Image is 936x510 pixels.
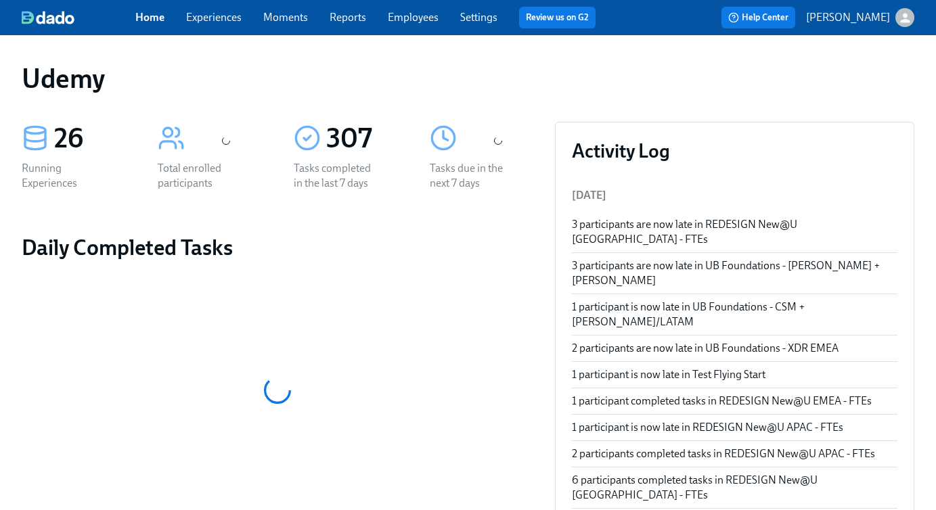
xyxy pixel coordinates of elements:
[572,420,897,435] div: 1 participant is now late in REDESIGN New@U APAC - FTEs
[22,234,533,261] h2: Daily Completed Tasks
[330,11,366,24] a: Reports
[526,11,589,24] a: Review us on G2
[572,189,606,202] span: [DATE]
[186,11,242,24] a: Experiences
[430,161,516,191] div: Tasks due in the next 7 days
[22,11,135,24] a: dado
[806,8,914,27] button: [PERSON_NAME]
[135,11,164,24] a: Home
[263,11,308,24] a: Moments
[22,11,74,24] img: dado
[728,11,788,24] span: Help Center
[721,7,795,28] button: Help Center
[572,473,897,503] div: 6 participants completed tasks in REDESIGN New@U [GEOGRAPHIC_DATA] - FTEs
[572,217,897,247] div: 3 participants are now late in REDESIGN New@U [GEOGRAPHIC_DATA] - FTEs
[326,122,397,156] div: 307
[388,11,439,24] a: Employees
[54,122,125,156] div: 26
[22,62,105,95] h1: Udemy
[572,300,897,329] div: 1 participant is now late in UB Foundations - CSM + [PERSON_NAME]/LATAM
[572,367,897,382] div: 1 participant is now late in Test Flying Start
[158,161,244,191] div: Total enrolled participants
[572,394,897,409] div: 1 participant completed tasks in REDESIGN New@U EMEA - FTEs
[572,341,897,356] div: 2 participants are now late in UB Foundations - XDR EMEA
[572,446,897,461] div: 2 participants completed tasks in REDESIGN New@U APAC - FTEs
[460,11,497,24] a: Settings
[294,161,380,191] div: Tasks completed in the last 7 days
[806,10,890,25] p: [PERSON_NAME]
[572,258,897,288] div: 3 participants are now late in UB Foundations - [PERSON_NAME] + [PERSON_NAME]
[572,139,897,163] h3: Activity Log
[22,161,108,191] div: Running Experiences
[519,7,596,28] button: Review us on G2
